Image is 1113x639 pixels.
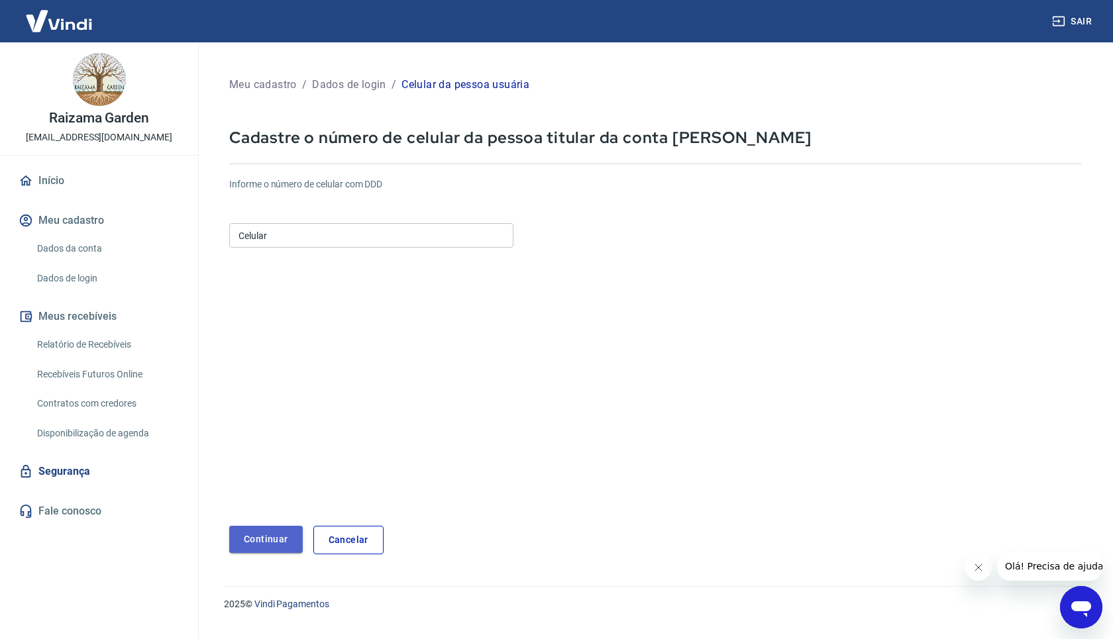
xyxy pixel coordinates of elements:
p: / [392,77,396,93]
a: Dados da conta [32,235,182,262]
img: 1a5eddcf-ff99-4887-bab6-b626cde41ded.jpeg [73,53,126,106]
button: Sair [1049,9,1097,34]
button: Continuar [229,526,303,553]
p: 2025 © [224,597,1081,611]
p: Celular da pessoa usuária [401,77,529,93]
a: Relatório de Recebíveis [32,331,182,358]
h6: Informe o número de celular com DDD [229,177,1081,191]
span: Olá! Precisa de ajuda? [8,9,111,20]
iframe: Fechar mensagem [965,554,992,581]
a: Recebíveis Futuros Online [32,361,182,388]
p: Cadastre o número de celular da pessoa titular da conta [PERSON_NAME] [229,127,1081,148]
button: Meu cadastro [16,206,182,235]
p: Meu cadastro [229,77,297,93]
p: Raizama Garden [49,111,149,125]
p: [EMAIL_ADDRESS][DOMAIN_NAME] [26,130,172,144]
p: Dados de login [312,77,386,93]
a: Contratos com credores [32,390,182,417]
img: Vindi [16,1,102,41]
a: Disponibilização de agenda [32,420,182,447]
button: Meus recebíveis [16,302,182,331]
iframe: Botão para abrir a janela de mensagens [1060,586,1102,628]
p: / [302,77,307,93]
a: Vindi Pagamentos [254,599,329,609]
a: Fale conosco [16,497,182,526]
a: Dados de login [32,265,182,292]
iframe: Mensagem da empresa [997,552,1102,581]
a: Segurança [16,457,182,486]
a: Início [16,166,182,195]
a: Cancelar [313,526,384,554]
